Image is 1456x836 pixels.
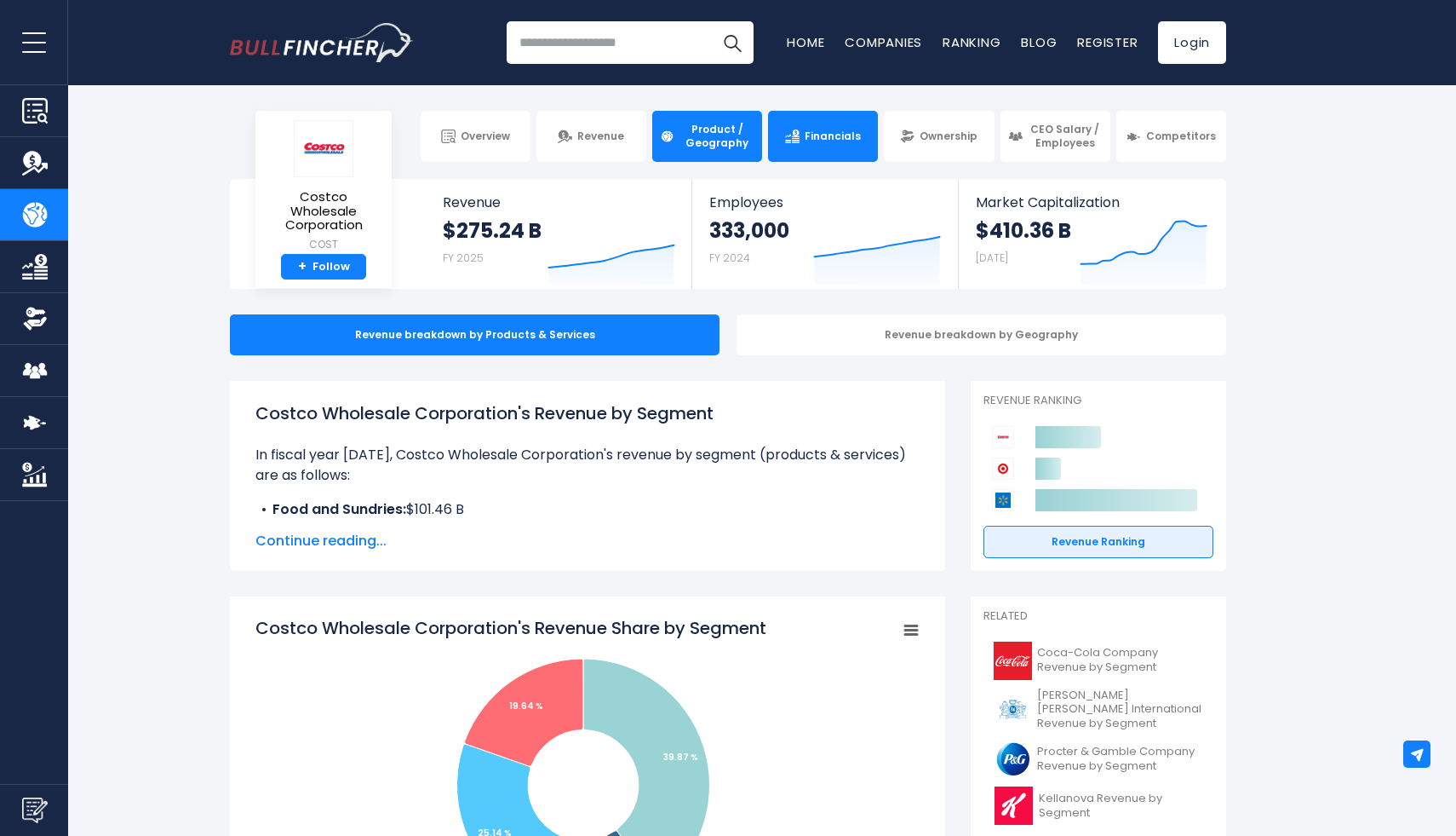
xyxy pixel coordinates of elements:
p: In fiscal year [DATE], Costco Wholesale Corporation's revenue by segment (products & services) ar... [255,445,920,486]
a: Procter & Gamble Company Revenue by Segment [983,735,1213,782]
div: Revenue breakdown by Products & Services [230,314,719,355]
strong: 333,000 [709,217,789,244]
a: Revenue [536,111,646,162]
a: Costco Wholesale Corporation COST [268,119,379,254]
a: Kellanova Revenue by Segment [983,782,1213,829]
img: Ownership [22,306,48,332]
small: COST [269,237,378,252]
span: Overview [461,130,510,143]
a: Employees 333,000 FY 2024 [692,179,957,289]
h1: Costco Wholesale Corporation's Revenue by Segment [255,401,920,426]
p: Related [983,609,1213,624]
b: Food and Sundries: [272,499,406,519]
a: [PERSON_NAME] [PERSON_NAME] International Revenue by Segment [983,684,1213,736]
small: FY 2024 [709,251,750,265]
a: Coca-Cola Company Revenue by Segment [983,637,1213,684]
a: +Follow [281,254,366,280]
div: Revenue breakdown by Geography [737,314,1226,355]
a: Ownership [884,111,994,162]
strong: $275.24 B [443,217,542,244]
a: Companies [845,33,922,51]
a: Overview [421,111,530,162]
img: KO logo [994,642,1032,680]
span: Competitors [1146,130,1216,143]
span: [PERSON_NAME] [PERSON_NAME] International Revenue by Segment [1037,689,1203,732]
span: Continue reading... [255,531,920,551]
tspan: Costco Wholesale Corporation's Revenue Share by Segment [255,616,766,640]
a: Ranking [943,33,1000,51]
a: CEO Salary / Employees [1000,111,1110,162]
strong: $410.36 B [976,217,1071,244]
span: Revenue [443,194,675,210]
small: FY 2025 [443,251,484,265]
small: [DATE] [976,251,1008,265]
a: Market Capitalization $410.36 B [DATE] [959,179,1224,289]
span: Market Capitalization [976,194,1207,210]
li: $101.46 B [255,499,920,520]
a: Blog [1021,33,1057,51]
button: Search [711,21,754,64]
a: Home [787,33,824,51]
img: Walmart competitors logo [992,489,1014,511]
a: Go to homepage [230,23,413,62]
img: Target Corporation competitors logo [992,458,1014,480]
tspan: 19.64 % [509,700,543,712]
img: Costco Wholesale Corporation competitors logo [992,426,1014,448]
span: Procter & Gamble Company Revenue by Segment [1037,745,1203,774]
span: Costco Wholesale Corporation [269,190,378,233]
span: Ownership [920,130,977,143]
img: Bullfincher logo [230,23,414,62]
span: Financials [805,130,861,143]
span: Kellanova Revenue by Segment [1039,792,1203,821]
a: Revenue $275.24 B FY 2025 [426,179,692,289]
a: Product / Geography [652,111,762,162]
a: Competitors [1116,111,1226,162]
a: Financials [768,111,878,162]
span: Employees [709,194,940,210]
span: Revenue [577,130,624,143]
img: PG logo [994,740,1032,778]
strong: + [298,259,307,274]
p: Revenue Ranking [983,394,1213,408]
tspan: 39.87 % [663,751,698,764]
img: K logo [994,787,1034,825]
span: Product / Geography [679,123,754,149]
span: Coca-Cola Company Revenue by Segment [1037,646,1203,675]
a: Revenue Ranking [983,526,1213,558]
a: Register [1077,33,1138,51]
a: Login [1158,21,1226,64]
img: PM logo [994,690,1032,729]
span: CEO Salary / Employees [1028,123,1103,149]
